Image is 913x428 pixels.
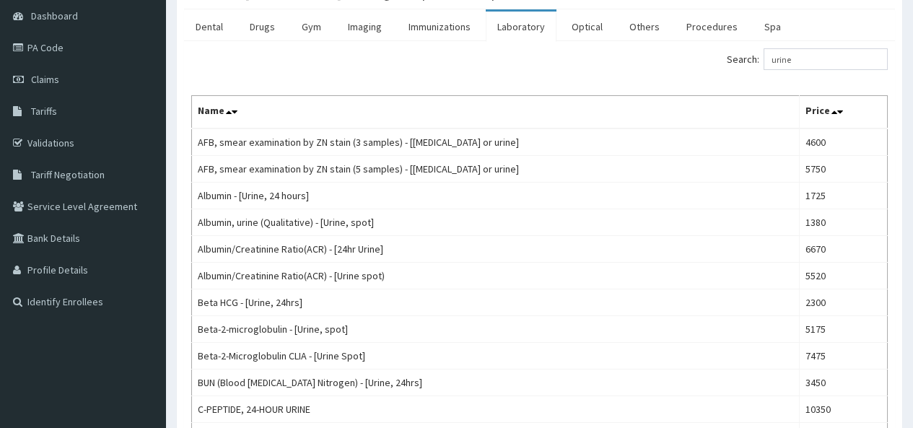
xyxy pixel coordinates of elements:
td: 3450 [799,370,887,396]
a: Gym [290,12,333,42]
td: 6670 [799,236,887,263]
label: Search: [727,48,888,70]
td: 1725 [799,183,887,209]
td: Beta-2-Microglobulin CLIA - [Urine Spot] [192,343,800,370]
span: Tariff Negotiation [31,168,105,181]
a: Spa [753,12,792,42]
td: Beta-2-microglobulin - [Urine, spot] [192,316,800,343]
a: Dental [184,12,235,42]
td: Albumin, urine (Qualitative) - [Urine, spot] [192,209,800,236]
td: BUN (Blood [MEDICAL_DATA] Nitrogen) - [Urine, 24hrs] [192,370,800,396]
a: Others [618,12,671,42]
span: Dashboard [31,9,78,22]
td: Beta HCG - [Urine, 24hrs] [192,289,800,316]
a: Optical [560,12,614,42]
td: 4600 [799,128,887,156]
td: Albumin/Creatinine Ratio(ACR) - [24hr Urine] [192,236,800,263]
a: Procedures [675,12,749,42]
td: 2300 [799,289,887,316]
td: AFB, smear examination by ZN stain (5 samples) - [[MEDICAL_DATA] or urine] [192,156,800,183]
td: 5520 [799,263,887,289]
a: Imaging [336,12,393,42]
th: Price [799,96,887,129]
span: Claims [31,73,59,86]
td: 10350 [799,396,887,423]
a: Drugs [238,12,287,42]
td: 5175 [799,316,887,343]
a: Laboratory [486,12,556,42]
td: AFB, smear examination by ZN stain (3 samples) - [[MEDICAL_DATA] or urine] [192,128,800,156]
td: 1380 [799,209,887,236]
td: Albumin/Creatinine Ratio(ACR) - [Urine spot) [192,263,800,289]
td: Albumin - [Urine, 24 hours] [192,183,800,209]
td: C-PEPTIDE, 24-HOUR URINE [192,396,800,423]
th: Name [192,96,800,129]
td: 5750 [799,156,887,183]
input: Search: [764,48,888,70]
span: Tariffs [31,105,57,118]
td: 7475 [799,343,887,370]
a: Immunizations [397,12,482,42]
